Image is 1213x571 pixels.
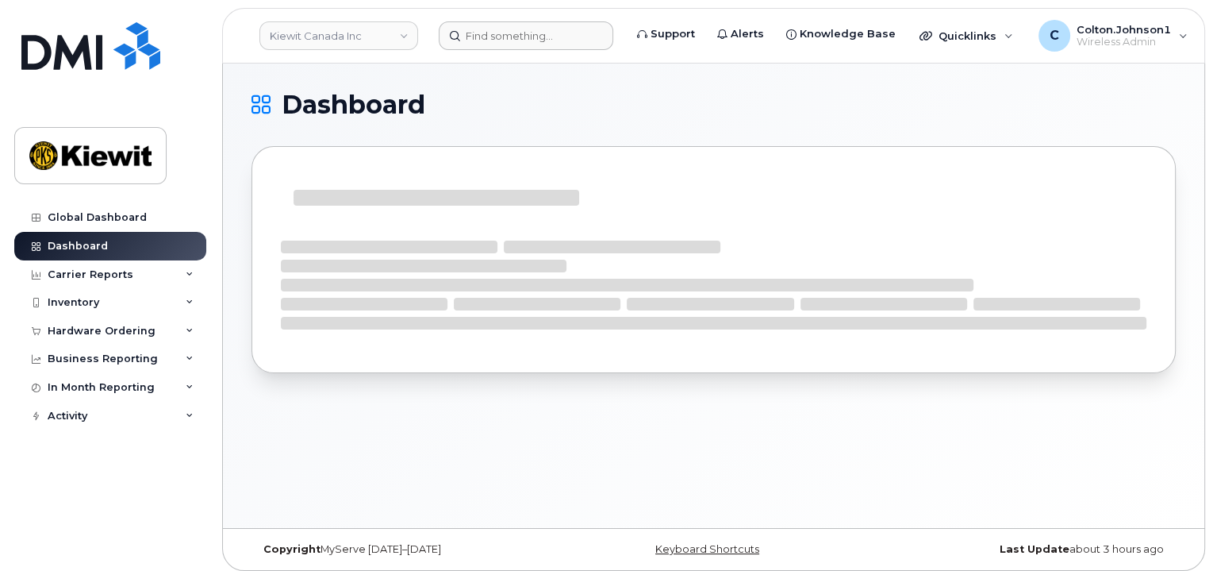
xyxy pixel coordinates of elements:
div: MyServe [DATE]–[DATE] [251,543,559,556]
div: about 3 hours ago [868,543,1176,556]
span: Dashboard [282,93,425,117]
a: Keyboard Shortcuts [655,543,759,555]
strong: Copyright [263,543,321,555]
iframe: Messenger Launcher [1144,502,1201,559]
strong: Last Update [1000,543,1069,555]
